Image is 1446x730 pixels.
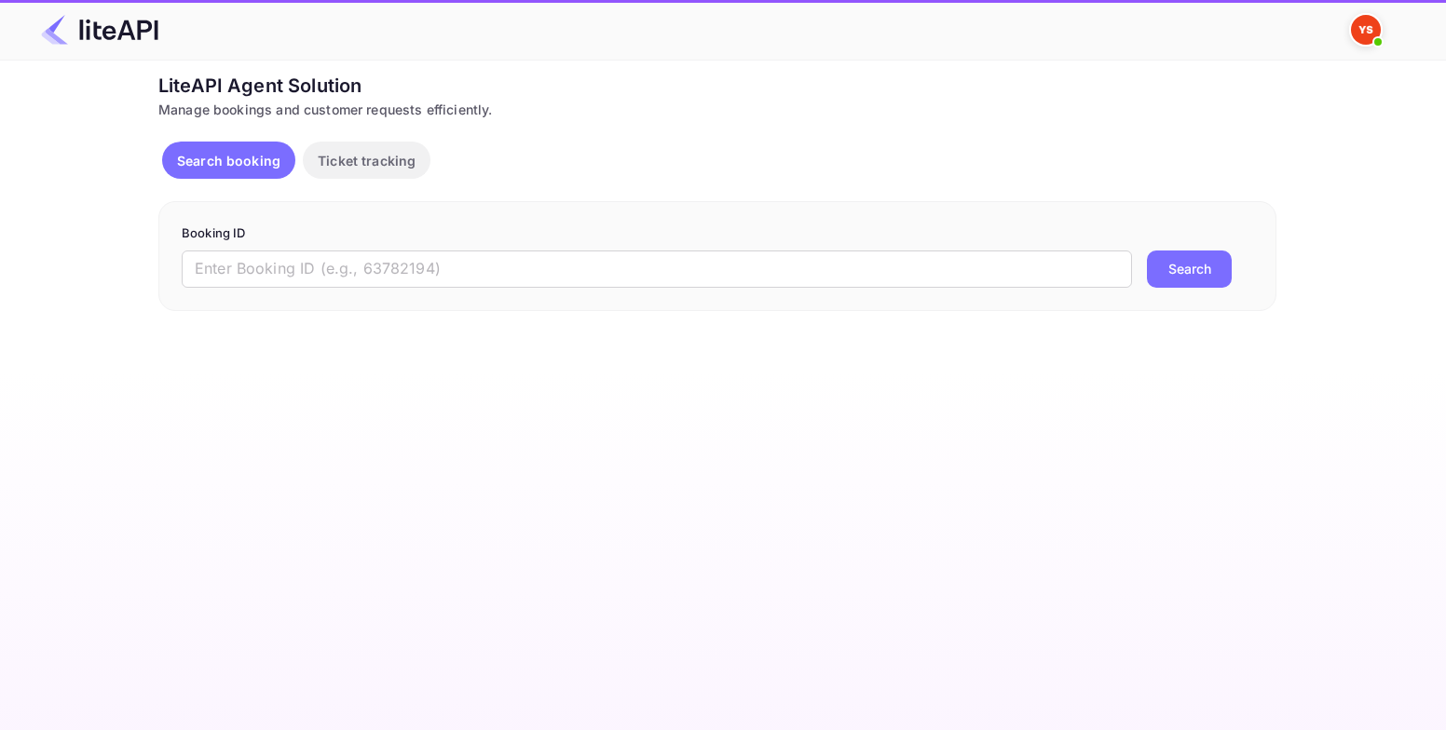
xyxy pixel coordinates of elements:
p: Search booking [177,151,280,170]
div: Manage bookings and customer requests efficiently. [158,100,1276,119]
p: Ticket tracking [318,151,416,170]
img: LiteAPI Logo [41,15,158,45]
p: Booking ID [182,224,1253,243]
div: LiteAPI Agent Solution [158,72,1276,100]
input: Enter Booking ID (e.g., 63782194) [182,250,1132,288]
button: Search [1147,250,1232,288]
img: Yandex Support [1351,15,1381,45]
